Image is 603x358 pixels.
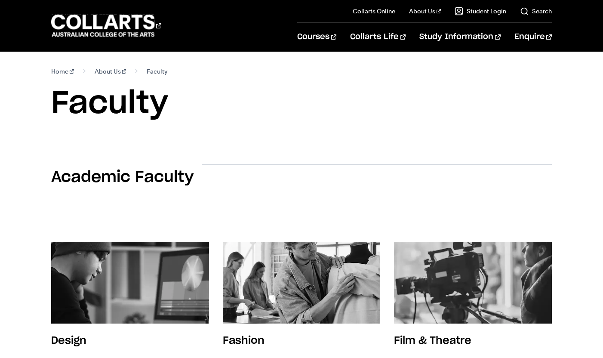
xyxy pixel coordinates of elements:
h2: Academic Faculty [51,168,194,187]
a: Courses [297,23,336,51]
h3: Film & Theatre [394,336,471,346]
h3: Fashion [223,336,265,346]
a: Enquire [514,23,552,51]
a: Search [520,7,552,15]
a: Collarts Online [353,7,395,15]
a: About Us [95,65,126,77]
div: Go to homepage [51,13,161,38]
a: About Us [409,7,441,15]
h1: Faculty [51,84,552,123]
a: Collarts Life [350,23,406,51]
a: Student Login [455,7,506,15]
span: Faculty [147,65,167,77]
a: Study Information [419,23,500,51]
a: Home [51,65,74,77]
h3: Design [51,336,86,346]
